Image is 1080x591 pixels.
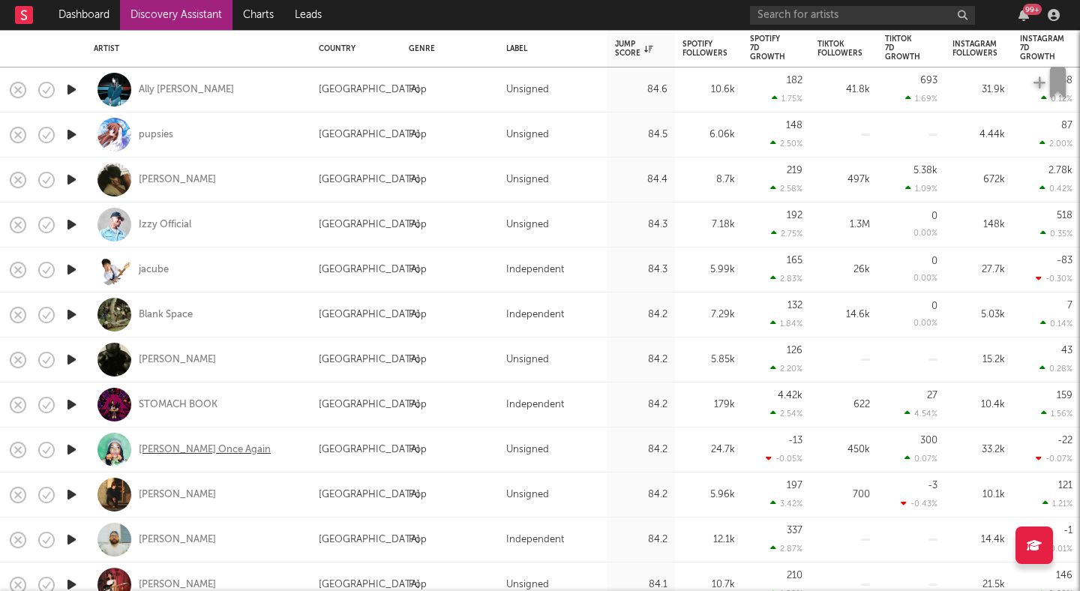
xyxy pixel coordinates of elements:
div: 622 [817,396,870,414]
div: 41.8k [817,81,870,99]
button: 99+ [1018,9,1029,21]
div: Independent [506,531,564,549]
div: Unsigned [506,216,549,234]
div: 84.3 [615,216,667,234]
a: [PERSON_NAME] Once Again [139,443,271,457]
div: 5.85k [682,351,735,369]
div: 5.96k [682,486,735,504]
a: Blank Space [139,308,193,322]
div: 84.2 [615,351,667,369]
div: 3.42 % [770,499,802,508]
div: 148 [786,121,802,130]
div: 337 [787,526,802,535]
div: 10.6k [682,81,735,99]
div: 182 [787,76,802,85]
div: 2.83 % [770,274,802,283]
div: 700 [817,486,870,504]
div: Independent [506,306,564,324]
div: 2.54 % [770,409,802,418]
div: 7.18k [682,216,735,234]
div: 2.58 % [770,184,802,193]
a: Izzy Official [139,218,191,232]
div: [GEOGRAPHIC_DATA] [319,306,420,324]
div: 0 [931,211,937,221]
div: Pop [409,486,427,504]
div: 84.2 [615,531,667,549]
div: Jump Score [615,40,652,58]
div: 146 [1056,571,1072,580]
div: [GEOGRAPHIC_DATA] [319,261,420,279]
div: [GEOGRAPHIC_DATA] [319,486,420,504]
div: Artist [94,44,296,53]
div: 0.14 % [1040,319,1072,328]
div: 5.38k [913,166,937,175]
div: Unsigned [506,441,549,459]
div: 84.2 [615,396,667,414]
div: 159 [1057,391,1072,400]
div: 10.1k [952,486,1005,504]
div: 2.00 % [1039,139,1072,148]
div: 197 [787,481,802,490]
a: STOMACH BOOK [139,398,217,412]
a: [PERSON_NAME] [139,488,216,502]
div: Unsigned [506,351,549,369]
div: 1.84 % [770,319,802,328]
div: Pop [409,216,427,234]
div: 300 [920,436,937,445]
div: 693 [920,76,937,85]
div: 1.69 % [905,94,937,103]
div: 179k [682,396,735,414]
a: [PERSON_NAME] [139,173,216,187]
div: [GEOGRAPHIC_DATA] [319,216,420,234]
a: [PERSON_NAME] [139,533,216,547]
div: 2.50 % [770,139,802,148]
div: Tiktok Followers [817,40,862,58]
div: Instagram 7D Growth [1020,34,1064,61]
div: 2.20 % [770,364,802,373]
div: Pop [409,396,427,414]
div: 43 [1061,346,1072,355]
div: 84.3 [615,261,667,279]
div: 10.4k [952,396,1005,414]
div: 0.35 % [1040,229,1072,238]
div: 31.9k [952,81,1005,99]
div: 6.06k [682,126,735,144]
div: [PERSON_NAME] [139,353,216,367]
div: Country [319,44,386,53]
div: -83 [1057,256,1072,265]
div: 15.2k [952,351,1005,369]
div: 0.00 % [913,229,937,238]
div: Pop [409,306,427,324]
div: 210 [787,571,802,580]
div: 518 [1057,211,1072,220]
div: 5.03k [952,306,1005,324]
div: Pop [409,351,427,369]
div: -1 [1063,526,1072,535]
div: 219 [787,166,802,175]
div: 24.7k [682,441,735,459]
div: 148k [952,216,1005,234]
div: 84.6 [615,81,667,99]
div: 84.2 [615,486,667,504]
div: Independent [506,396,564,414]
div: 1.21 % [1042,499,1072,508]
div: Pop [409,441,427,459]
div: 27 [927,391,937,400]
div: 84.4 [615,171,667,189]
div: Unsigned [506,126,549,144]
div: Genre [409,44,484,53]
div: 0 [931,256,937,266]
div: 14.6k [817,306,870,324]
div: Spotify Followers [682,40,727,58]
div: [GEOGRAPHIC_DATA] [319,171,420,189]
div: -3 [928,481,937,490]
div: 0.07 % [904,454,937,463]
div: 132 [787,301,802,310]
div: 1.75 % [772,94,802,103]
div: 450k [817,441,870,459]
div: 7.29k [682,306,735,324]
div: -0.30 % [1036,274,1072,283]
